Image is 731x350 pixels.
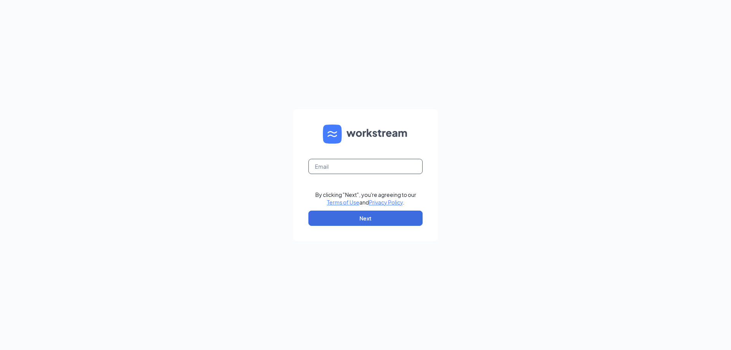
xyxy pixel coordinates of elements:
a: Terms of Use [327,199,359,206]
button: Next [308,211,423,226]
img: WS logo and Workstream text [323,125,408,144]
a: Privacy Policy [369,199,403,206]
input: Email [308,159,423,174]
div: By clicking "Next", you're agreeing to our and . [315,191,416,206]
